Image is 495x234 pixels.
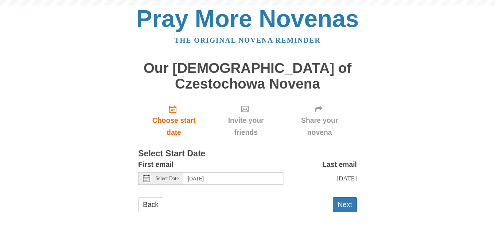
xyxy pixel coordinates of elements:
[210,99,282,142] div: Click "Next" to confirm your start date first.
[175,36,321,44] a: The original novena reminder
[136,5,359,32] a: Pray More Novenas
[138,159,174,171] label: First email
[282,99,357,142] div: Click "Next" to confirm your start date first.
[138,149,357,159] h3: Select Start Date
[138,61,357,91] h1: Our [DEMOGRAPHIC_DATA] of Czestochowa Novena
[155,176,179,181] span: Select Date
[336,175,357,182] span: [DATE]
[333,197,357,212] button: Next
[289,114,350,139] span: Share your novena
[322,159,357,171] label: Last email
[138,197,163,212] a: Back
[217,114,275,139] span: Invite your friends
[145,114,202,139] span: Choose start date
[138,99,210,142] a: Choose start date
